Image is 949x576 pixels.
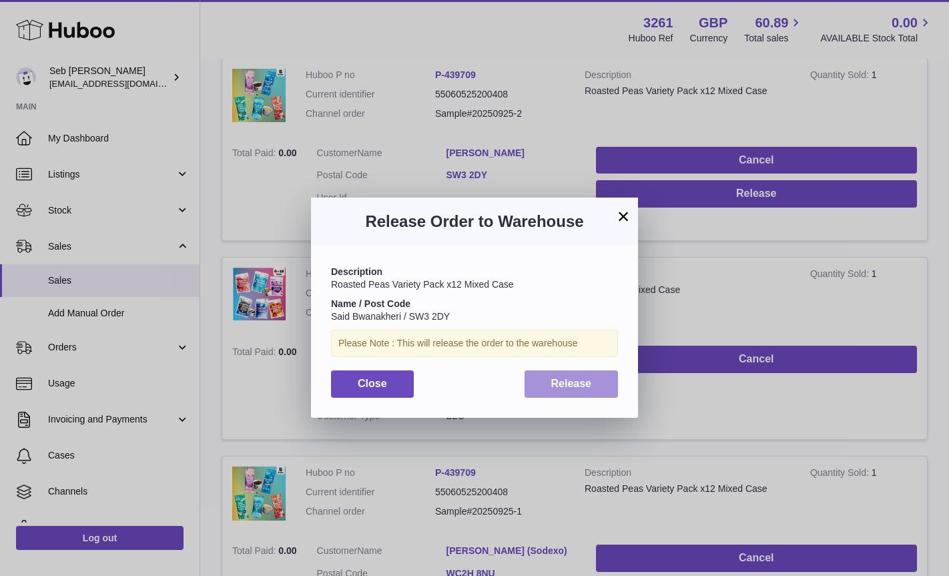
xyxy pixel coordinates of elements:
div: Please Note : This will release the order to the warehouse [331,330,618,357]
button: Close [331,370,414,398]
span: Said Bwanakheri / SW3 2DY [331,311,450,322]
span: Release [551,378,592,389]
strong: Name / Post Code [331,298,410,309]
strong: Description [331,266,382,277]
h3: Release Order to Warehouse [331,211,618,232]
button: × [615,208,631,224]
span: Close [358,378,387,389]
span: Roasted Peas Variety Pack x12 Mixed Case [331,279,514,290]
button: Release [525,370,619,398]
